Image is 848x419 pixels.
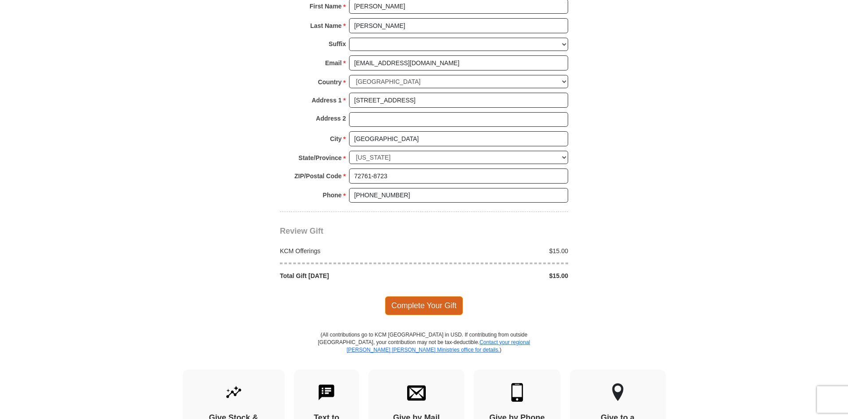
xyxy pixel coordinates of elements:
p: (All contributions go to KCM [GEOGRAPHIC_DATA] in USD. If contributing from outside [GEOGRAPHIC_D... [318,331,530,370]
span: Review Gift [280,227,323,235]
strong: Last Name [310,20,342,32]
div: KCM Offerings [275,247,424,255]
img: text-to-give.svg [317,383,336,402]
strong: Address 1 [312,94,342,106]
strong: Suffix [329,38,346,50]
div: Total Gift [DATE] [275,271,424,280]
strong: State/Province [298,152,342,164]
strong: ZIP/Postal Code [294,170,342,182]
strong: Phone [323,189,342,201]
img: envelope.svg [407,383,426,402]
div: $15.00 [424,247,573,255]
img: give-by-stock.svg [224,383,243,402]
img: mobile.svg [508,383,526,402]
img: other-region [612,383,624,402]
strong: Address 2 [316,112,346,125]
strong: Email [325,57,342,69]
span: Complete Your Gift [385,296,463,315]
strong: Country [318,76,342,88]
div: $15.00 [424,271,573,280]
strong: City [330,133,342,145]
a: Contact your regional [PERSON_NAME] [PERSON_NAME] Ministries office for details. [346,339,530,353]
